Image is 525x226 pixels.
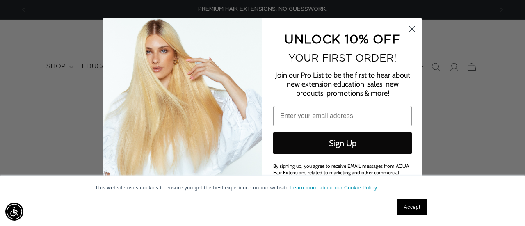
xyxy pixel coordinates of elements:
div: Accessibility Menu [5,203,23,221]
span: By signing up, you agree to receive EMAIL messages from AQUA Hair Extensions related to marketing... [273,163,409,195]
p: This website uses cookies to ensure you get the best experience on our website. [95,184,430,192]
input: Enter your email address [273,106,412,126]
a: Accept [397,199,427,215]
span: UNLOCK 10% OFF [284,32,400,46]
button: Close dialog [405,22,419,36]
span: Join our Pro List to be the first to hear about new extension education, sales, new products, pro... [275,71,410,98]
img: daab8b0d-f573-4e8c-a4d0-05ad8d765127.png [103,18,262,208]
iframe: Chat Widget [484,187,525,226]
a: Learn more about our Cookie Policy. [290,185,379,191]
button: Sign Up [273,132,412,154]
span: YOUR FIRST ORDER! [288,52,397,64]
